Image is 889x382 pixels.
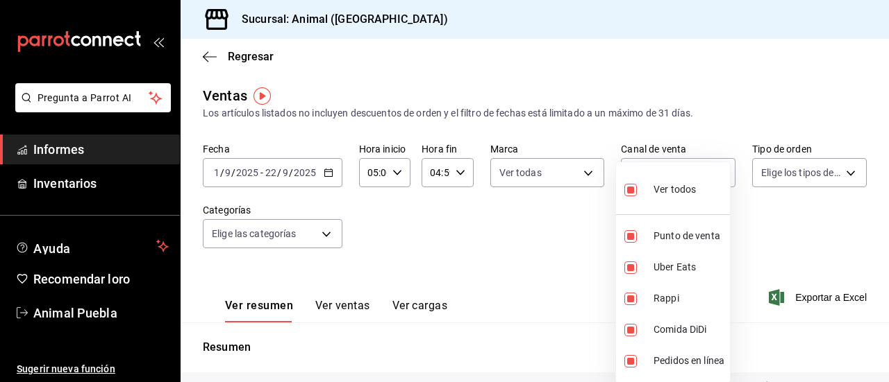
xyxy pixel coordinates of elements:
[254,87,271,105] img: Marcador de información sobre herramientas
[654,261,696,272] font: Uber Eats
[654,355,724,366] font: Pedidos en línea
[654,293,679,304] font: Rappi
[654,230,720,241] font: Punto de venta
[654,184,696,195] font: Ver todos
[654,324,706,335] font: Comida DiDi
